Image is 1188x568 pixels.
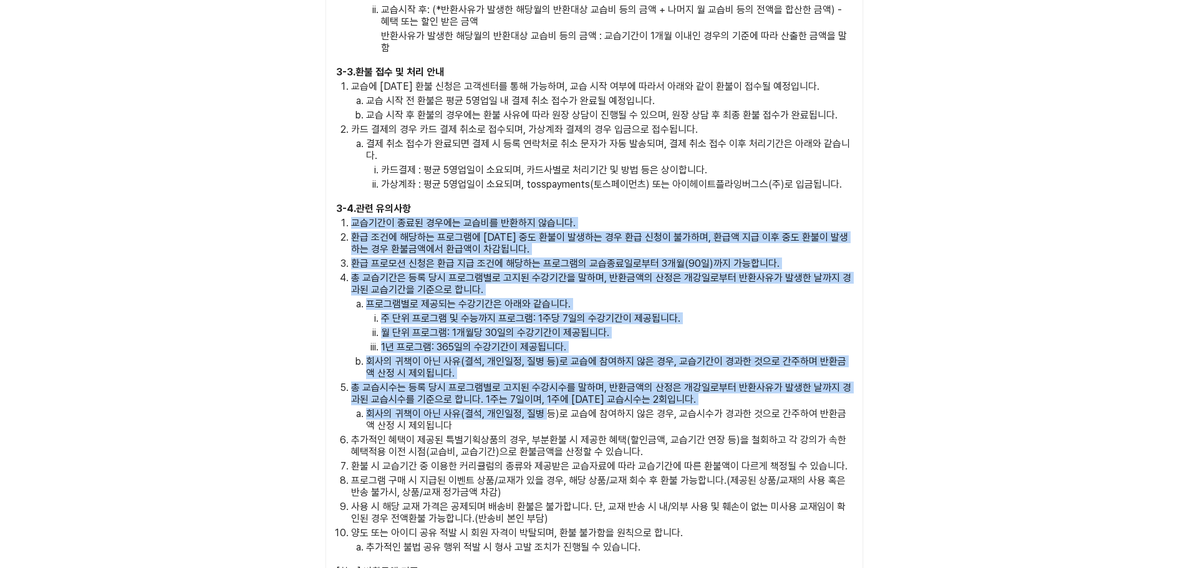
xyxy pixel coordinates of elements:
p: 교습기간이 종료된 경우에는 교습비를 반환하지 않습니다. [351,217,852,229]
p: 환급 프로모션 신청은 환급 지급 조건에 해당하는 프로그램의 교습종료일로부터 3개월(90일)까지 가능합니다. [351,258,852,269]
h3: 3 - 4 . 관련 유의사항 [336,203,852,214]
p: 반환사유가 발생한 해당월의 반환대상 교습비 등의 금액 : 교습기간이 1개월 이내인 경우의 기준에 따라 산출한 금액을 말함 [381,30,852,54]
p: 환급 조건에 해당하는 프로그램에 [DATE] 중도 환불이 발생하는 경우 환급 신청이 불가하며, 환급액 지급 이후 중도 환불이 발생하는 경우 환불금액에서 환급액이 차감됩니다. [351,231,852,255]
p: 총 교습시수는 등록 당시 프로그램별로 고지된 수강시수를 말하며, 반환금액의 산정은 개강일로부터 반환사유가 발생한 날까지 경과된 교습시수를 기준으로 합니다. 1주는 7일이며, ... [351,382,852,405]
p: 추가적인 불법 공유 행위 적발 시 형사 고발 조치가 진행될 수 있습니다. [366,541,852,553]
p: 가상계좌 : 평균 5영업일이 소요되며, tosspayments(토스페이먼츠) 또는 아이헤이트플라잉버그스(주)로 입금됩니다. [381,178,852,190]
p: 카드결제 : 평균 5영업일이 소요되며, 카드사별로 처리기간 및 방법 등은 상이합니다. [381,164,852,176]
p: 주 단위 프로그램 및 수능까지 프로그램: 1주당 7일의 수강기간이 제공됩니다. [381,312,852,324]
p: 결제 취소 접수가 완료되면 결제 시 등록 연락처로 취소 문자가 자동 발송되며, 결제 취소 접수 이후 처리기간은 아래와 같습니다. [366,138,852,161]
p: 환불 시 교습기간 중 이용한 커리큘럼의 종류와 제공받은 교습자료에 따라 교습기간에 따른 환불액이 다르게 책정될 수 있습니다. [351,460,852,472]
p: 회사의 귀책이 아닌 사유(결석, 개인일정, 질병 등)로 교습에 참여하지 않은 경우, 교습시수가 경과한 것으로 간주하여 반환금액 산정 시 제외됩니다 [366,408,852,431]
p: 교습 시작 전 환불은 평균 5영업일 내 결제 취소 접수가 완료될 예정입니다. [366,95,852,107]
p: 1년 프로그램: 365일의 수강기간이 제공됩니다. [381,341,852,353]
p: 월 단위 프로그램: 1개월당 30일의 수강기간이 제공됩니다. [381,327,852,339]
p: 회사의 귀책이 아닌 사유(결석, 개인일정, 질병 등)로 교습에 참여하지 않은 경우, 교습기간이 경과한 것으로 간주하며 반환금액 산정 시 제외됩니다. [366,355,852,379]
h3: 3 - 3 . 환불 접수 및 처리 안내 [336,66,852,78]
p: 교습시작 후: (*반환사유가 발생한 해당월의 반환대상 교습비 등의 금액 + 나머지 월 교습비 등의 전액을 합산한 금액) - 혜택 또는 할인 받은 금액 [381,4,852,27]
p: 프로그램 구매 시 지급된 이벤트 상품/교재가 있을 경우, 해당 상품/교재 회수 후 환불 가능합니다.(제공된 상품/교재의 사용 혹은 반송 불가시, 상품/교재 정가금액 차감) [351,474,852,498]
p: 교습 시작 후 환불의 경우에는 환불 사유에 따라 원장 상담이 진행될 수 있으며, 원장 상담 후 최종 환불 접수가 완료됩니다. [366,109,852,121]
p: 프로그램별로 제공되는 수강기간은 아래와 같습니다. [366,298,852,310]
p: 양도 또는 아이디 공유 적발 시 회원 자격이 박탈되며, 환불 불가함을 원칙으로 합니다. [351,527,852,539]
p: 총 교습기간은 등록 당시 프로그램별로 고지된 수강기간을 말하며, 반환금액의 산정은 개강일로부터 반환사유가 발생한 날까지 경과된 교습기간을 기준으로 합니다. [351,272,852,296]
p: 사용 시 해당 교재 가격은 공제되며 배송비 환불은 불가합니다. 단, 교재 반송 시 내/외부 사용 및 훼손이 없는 미사용 교재임이 확인된 경우 전액환불 가능합니다.(반송비 본인... [351,501,852,524]
p: 카드 결제의 경우 카드 결제 취소로 접수되며, 가상계좌 결제의 경우 입금으로 접수됩니다. [351,123,852,135]
p: 추가적인 혜택이 제공된 특별기획상품의 경우, 부분환불 시 제공한 혜택(할인금액, 교습기간 연장 등)을 철회하고 각 강의가 속한 혜택적용 이전 시점(교습비, 교습기간)으로 환불... [351,434,852,458]
p: 교습에 [DATE] 환불 신청은 고객센터를 통해 가능하며, 교습 시작 여부에 따라서 아래와 같이 환불이 접수될 예정입니다. [351,80,852,92]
